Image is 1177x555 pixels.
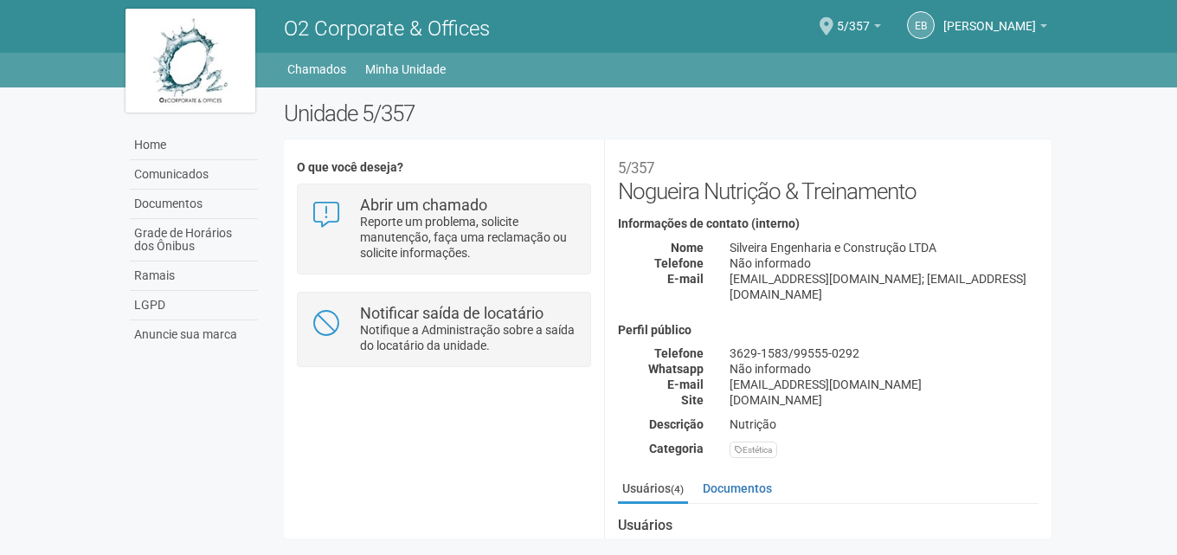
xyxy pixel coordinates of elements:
div: Silveira Engenharia e Construção LTDA [717,240,1052,255]
strong: Usuários [618,518,1039,533]
strong: Telefone [654,256,704,270]
strong: Site [681,393,704,407]
a: Home [130,131,258,160]
h4: Informações de contato (interno) [618,217,1039,230]
p: Notifique a Administração sobre a saída do locatário da unidade. [360,322,577,353]
a: Minha Unidade [365,57,446,81]
a: eb [907,11,935,39]
span: 5/357 [837,3,870,33]
span: O2 Corporate & Offices [284,16,490,41]
small: 5/357 [618,159,654,177]
strong: Categoria [649,442,704,455]
strong: E-mail [667,272,704,286]
p: Reporte um problema, solicite manutenção, faça uma reclamação ou solicite informações. [360,214,577,261]
div: Nutrição [717,416,1052,432]
strong: Descrição [649,417,704,431]
h2: Unidade 5/357 [284,100,1052,126]
div: [EMAIL_ADDRESS][DOMAIN_NAME] [717,377,1052,392]
a: Grade de Horários dos Ônibus [130,219,258,261]
a: Notificar saída de locatário Notifique a Administração sobre a saída do locatário da unidade. [311,306,576,353]
a: Anuncie sua marca [130,320,258,349]
a: Documentos [698,475,776,501]
h4: Perfil público [618,324,1039,337]
a: LGPD [130,291,258,320]
strong: Notificar saída de locatário [360,304,543,322]
a: 5/357 [837,22,881,35]
a: Abrir um chamado Reporte um problema, solicite manutenção, faça uma reclamação ou solicite inform... [311,197,576,261]
div: [EMAIL_ADDRESS][DOMAIN_NAME]; [EMAIL_ADDRESS][DOMAIN_NAME] [717,271,1052,302]
a: Chamados [287,57,346,81]
a: Usuários(4) [618,475,688,504]
a: Ramais [130,261,258,291]
span: eduardo brito [943,3,1036,33]
h2: Nogueira Nutrição & Treinamento [618,152,1039,204]
a: [PERSON_NAME] [943,22,1047,35]
div: [DOMAIN_NAME] [717,392,1052,408]
a: Documentos [130,190,258,219]
img: logo.jpg [125,9,255,113]
strong: Abrir um chamado [360,196,487,214]
strong: Nome [671,241,704,255]
strong: E-mail [667,378,704,391]
a: Comunicados [130,160,258,190]
strong: Whatsapp [648,362,704,376]
div: Não informado [717,255,1052,271]
small: (4) [671,483,684,495]
strong: Telefone [654,346,704,360]
h4: O que você deseja? [297,161,590,174]
div: 3629-1583/99555-0292 [717,345,1052,361]
div: Estética [730,442,777,458]
div: Não informado [717,361,1052,377]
